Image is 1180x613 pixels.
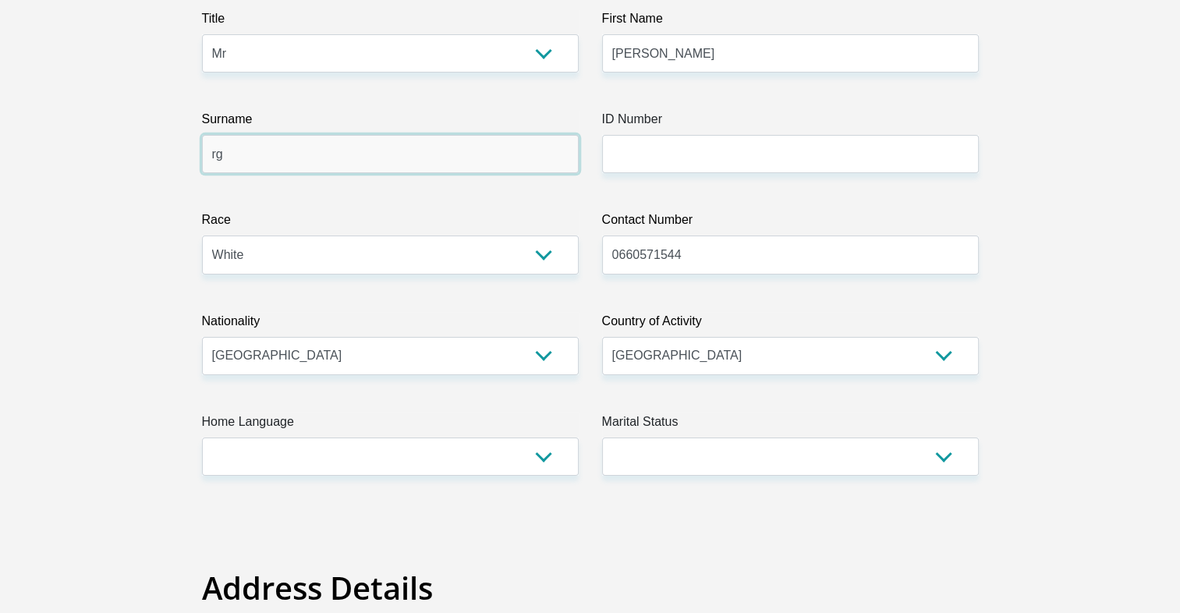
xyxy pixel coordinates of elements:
[602,312,979,337] label: Country of Activity
[602,34,979,73] input: First Name
[202,135,579,173] input: Surname
[602,211,979,236] label: Contact Number
[202,211,579,236] label: Race
[602,110,979,135] label: ID Number
[602,9,979,34] label: First Name
[202,569,979,607] h2: Address Details
[602,413,979,438] label: Marital Status
[202,9,579,34] label: Title
[602,135,979,173] input: ID Number
[202,413,579,438] label: Home Language
[602,236,979,274] input: Contact Number
[202,110,579,135] label: Surname
[202,312,579,337] label: Nationality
